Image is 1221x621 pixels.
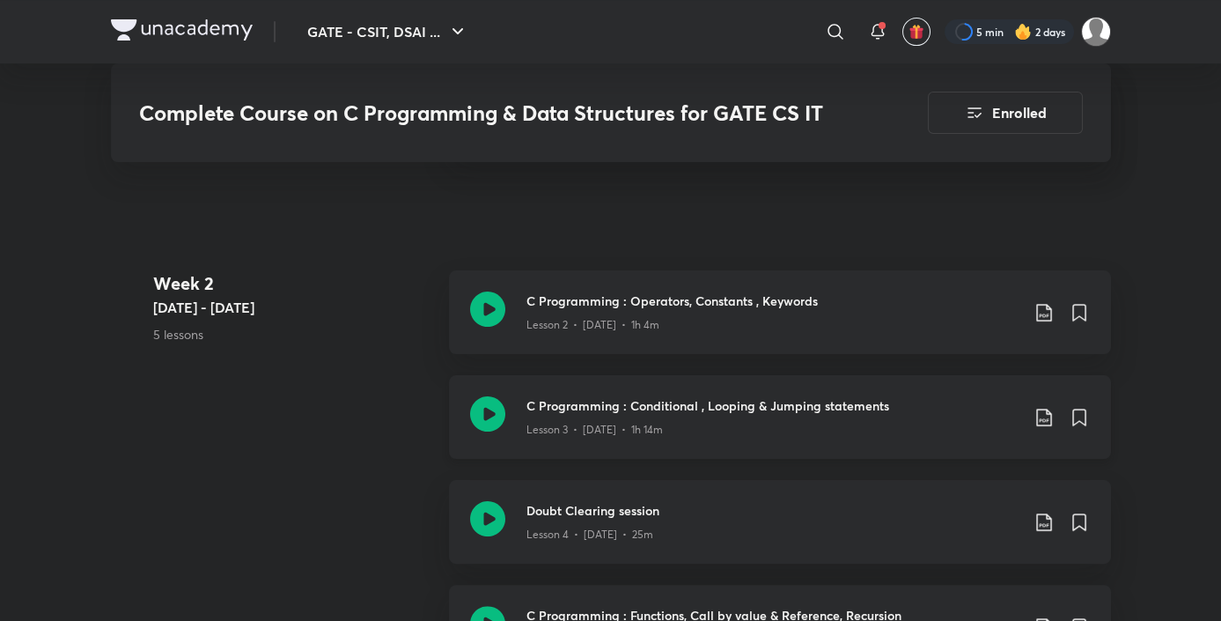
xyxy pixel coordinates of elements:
h3: C Programming : Operators, Constants , Keywords [526,292,1019,310]
p: Lesson 4 • [DATE] • 25m [526,527,653,543]
button: GATE - CSIT, DSAI ... [297,14,479,49]
h3: Complete Course on C Programming & Data Structures for GATE CS IT [139,100,828,126]
a: C Programming : Conditional , Looping & Jumping statementsLesson 3 • [DATE] • 1h 14m [449,375,1111,480]
p: Lesson 3 • [DATE] • 1h 14m [526,422,663,438]
h4: Week 2 [153,270,435,297]
img: Varsha Sharma [1081,17,1111,47]
img: avatar [908,24,924,40]
h3: C Programming : Conditional , Looping & Jumping statements [526,396,1019,415]
p: 5 lessons [153,325,435,344]
h3: Doubt Clearing session [526,501,1019,520]
button: avatar [902,18,930,46]
a: Doubt Clearing sessionLesson 4 • [DATE] • 25m [449,480,1111,585]
a: C Programming : Operators, Constants , KeywordsLesson 2 • [DATE] • 1h 4m [449,270,1111,375]
a: Company Logo [111,19,253,45]
img: Company Logo [111,19,253,41]
img: streak [1014,23,1032,41]
button: Enrolled [928,92,1083,134]
p: Lesson 2 • [DATE] • 1h 4m [526,317,659,333]
h5: [DATE] - [DATE] [153,297,435,318]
